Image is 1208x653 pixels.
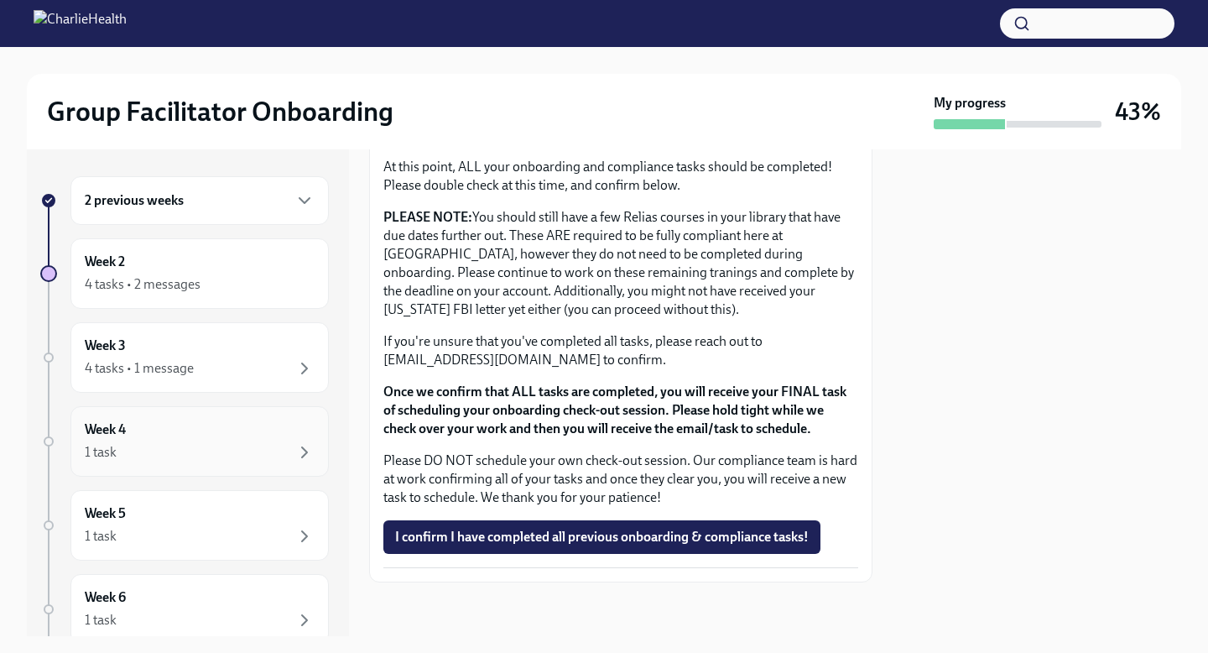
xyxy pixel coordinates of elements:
a: Week 51 task [40,490,329,561]
p: Please DO NOT schedule your own check-out session. Our compliance team is hard at work confirming... [383,452,858,507]
h2: Group Facilitator Onboarding [47,95,393,128]
h6: Week 6 [85,588,126,607]
h6: Week 5 [85,504,126,523]
div: 1 task [85,611,117,629]
div: 2 previous weeks [70,176,329,225]
div: 4 tasks • 2 messages [85,275,200,294]
p: You should still have a few Relias courses in your library that have due dates further out. These... [383,208,858,319]
h6: 2 previous weeks [85,191,184,210]
a: Week 41 task [40,406,329,477]
a: Week 34 tasks • 1 message [40,322,329,393]
strong: Once we confirm that ALL tasks are completed, you will receive your FINAL task of scheduling your... [383,384,846,436]
strong: My progress [934,94,1006,112]
p: If you're unsure that you've completed all tasks, please reach out to [EMAIL_ADDRESS][DOMAIN_NAME... [383,332,858,369]
span: I confirm I have completed all previous onboarding & compliance tasks! [395,529,809,546]
div: 4 tasks • 1 message [85,359,194,378]
strong: PLEASE NOTE: [383,209,472,225]
h6: Week 3 [85,337,126,355]
h3: 43% [1115,97,1161,127]
button: I confirm I have completed all previous onboarding & compliance tasks! [383,520,820,554]
a: Week 24 tasks • 2 messages [40,238,329,309]
img: CharlieHealth [34,10,127,37]
h6: Week 4 [85,421,126,439]
div: 1 task [85,527,117,546]
h6: Week 2 [85,253,125,271]
div: 1 task [85,443,117,462]
a: Week 61 task [40,574,329,645]
p: At this point, ALL your onboarding and compliance tasks should be completed! Please double check ... [383,158,858,195]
